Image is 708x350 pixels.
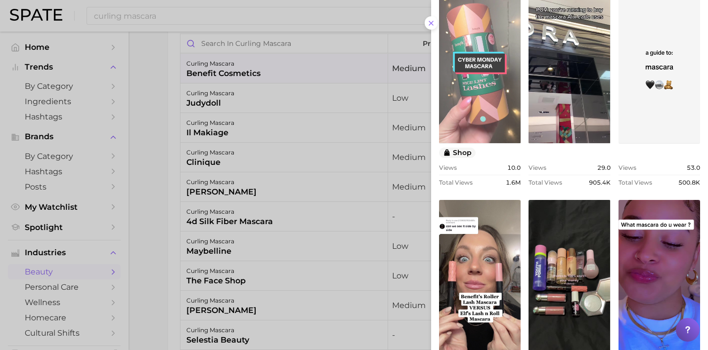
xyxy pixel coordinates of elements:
[506,179,521,186] span: 1.6m
[439,148,476,158] button: shop
[529,164,546,171] span: Views
[507,164,521,171] span: 10.0
[619,179,652,186] span: Total Views
[678,179,700,186] span: 500.8k
[439,179,473,186] span: Total Views
[597,164,611,171] span: 29.0
[619,164,636,171] span: Views
[687,164,700,171] span: 53.0
[529,179,562,186] span: Total Views
[439,164,457,171] span: Views
[589,179,611,186] span: 905.4k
